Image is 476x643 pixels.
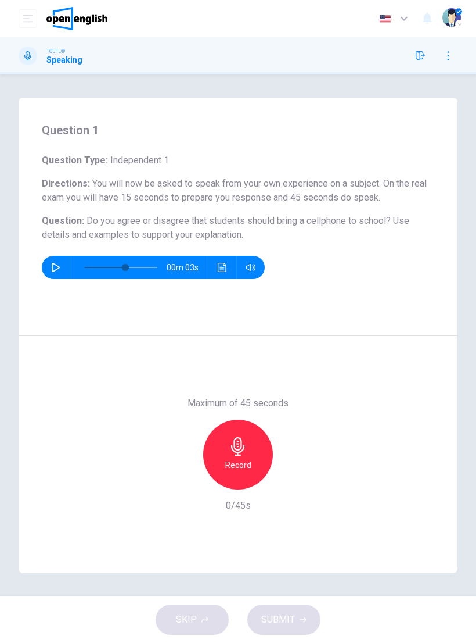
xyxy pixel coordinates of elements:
[46,55,82,65] h1: Speaking
[442,8,461,27] img: Profile picture
[226,499,251,513] h6: 0/45s
[19,9,37,28] button: open mobile menu
[42,214,434,242] h6: Question :
[378,15,392,23] img: en
[225,458,251,472] h6: Record
[46,7,107,30] img: OpenEnglish logo
[187,396,289,410] h6: Maximum of 45 seconds
[203,420,273,490] button: Record
[86,215,391,226] span: Do you agree or disagree that students should bring a cellphone to school?
[46,47,65,55] span: TOEFL®
[108,155,169,166] span: Independent 1
[213,256,232,279] button: Click to see the audio transcription
[42,178,427,203] span: You will now be asked to speak from your own experience on a subject. On the real exam you will h...
[42,153,434,167] h6: Question Type :
[42,121,434,140] h4: Question 1
[42,177,434,205] h6: Directions :
[167,256,208,279] span: 00m 03s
